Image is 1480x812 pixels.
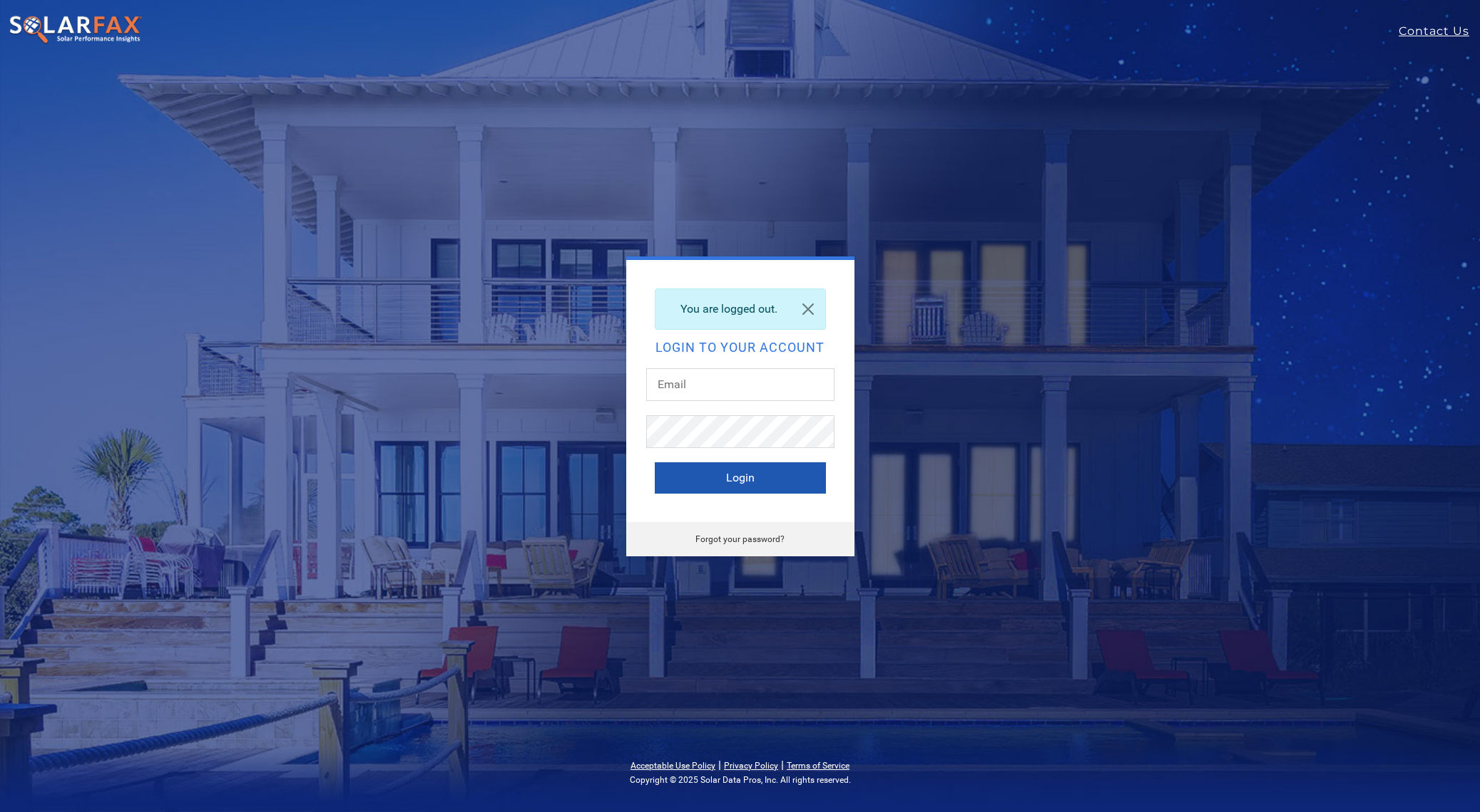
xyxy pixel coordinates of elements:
a: Contact Us [1399,23,1480,40]
h2: Login to your account [655,341,826,354]
a: Close [791,289,825,329]
img: SolarFax [9,15,143,45]
input: Email [646,368,835,401]
button: Login [655,462,826,494]
a: Forgot your password? [695,534,785,544]
span: | [781,758,784,771]
div: You are logged out. [655,288,826,330]
span: | [718,758,721,771]
a: Acceptable Use Policy [631,761,715,771]
a: Privacy Policy [724,761,778,771]
a: Terms of Service [787,761,849,771]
